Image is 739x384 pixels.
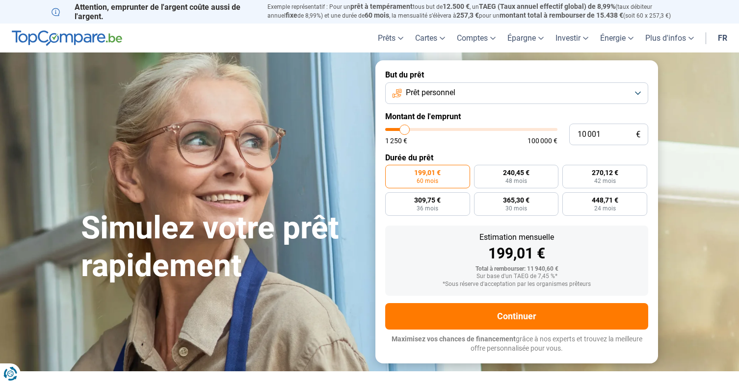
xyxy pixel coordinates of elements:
button: Continuer [385,303,648,330]
span: prêt à tempérament [350,2,413,10]
span: 30 mois [505,205,527,211]
a: Énergie [594,24,639,52]
span: 48 mois [505,178,527,184]
div: *Sous réserve d'acceptation par les organismes prêteurs [393,281,640,288]
p: Attention, emprunter de l'argent coûte aussi de l'argent. [52,2,256,21]
div: 199,01 € [393,246,640,261]
p: Exemple représentatif : Pour un tous but de , un (taux débiteur annuel de 8,99%) et une durée de ... [267,2,687,20]
a: Prêts [372,24,409,52]
label: But du prêt [385,70,648,79]
span: montant total à rembourser de 15.438 € [500,11,623,19]
span: 240,45 € [503,169,529,176]
span: 60 mois [417,178,438,184]
span: € [636,130,640,139]
span: 100 000 € [528,137,557,144]
span: 24 mois [594,205,616,211]
span: 309,75 € [414,197,441,204]
span: 42 mois [594,178,616,184]
div: Estimation mensuelle [393,233,640,241]
div: Total à rembourser: 11 940,60 € [393,266,640,273]
a: Plus d'infos [639,24,700,52]
label: Montant de l'emprunt [385,112,648,121]
span: 36 mois [417,205,438,211]
a: Comptes [451,24,501,52]
a: fr [712,24,733,52]
span: 257,3 € [456,11,479,19]
span: 270,12 € [592,169,618,176]
label: Durée du prêt [385,153,648,162]
span: 448,71 € [592,197,618,204]
a: Cartes [409,24,451,52]
a: Investir [550,24,594,52]
span: 365,30 € [503,197,529,204]
span: 199,01 € [414,169,441,176]
span: TAEG (Taux annuel effectif global) de 8,99% [479,2,615,10]
span: fixe [286,11,297,19]
span: 60 mois [365,11,389,19]
h1: Simulez votre prêt rapidement [81,209,364,285]
span: Maximisez vos chances de financement [392,335,516,343]
p: grâce à nos experts et trouvez la meilleure offre personnalisée pour vous. [385,334,648,354]
span: 12.500 € [443,2,470,10]
a: Épargne [501,24,550,52]
span: Prêt personnel [406,87,455,98]
button: Prêt personnel [385,82,648,104]
span: 1 250 € [385,137,407,144]
img: TopCompare [12,30,122,46]
div: Sur base d'un TAEG de 7,45 %* [393,273,640,280]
